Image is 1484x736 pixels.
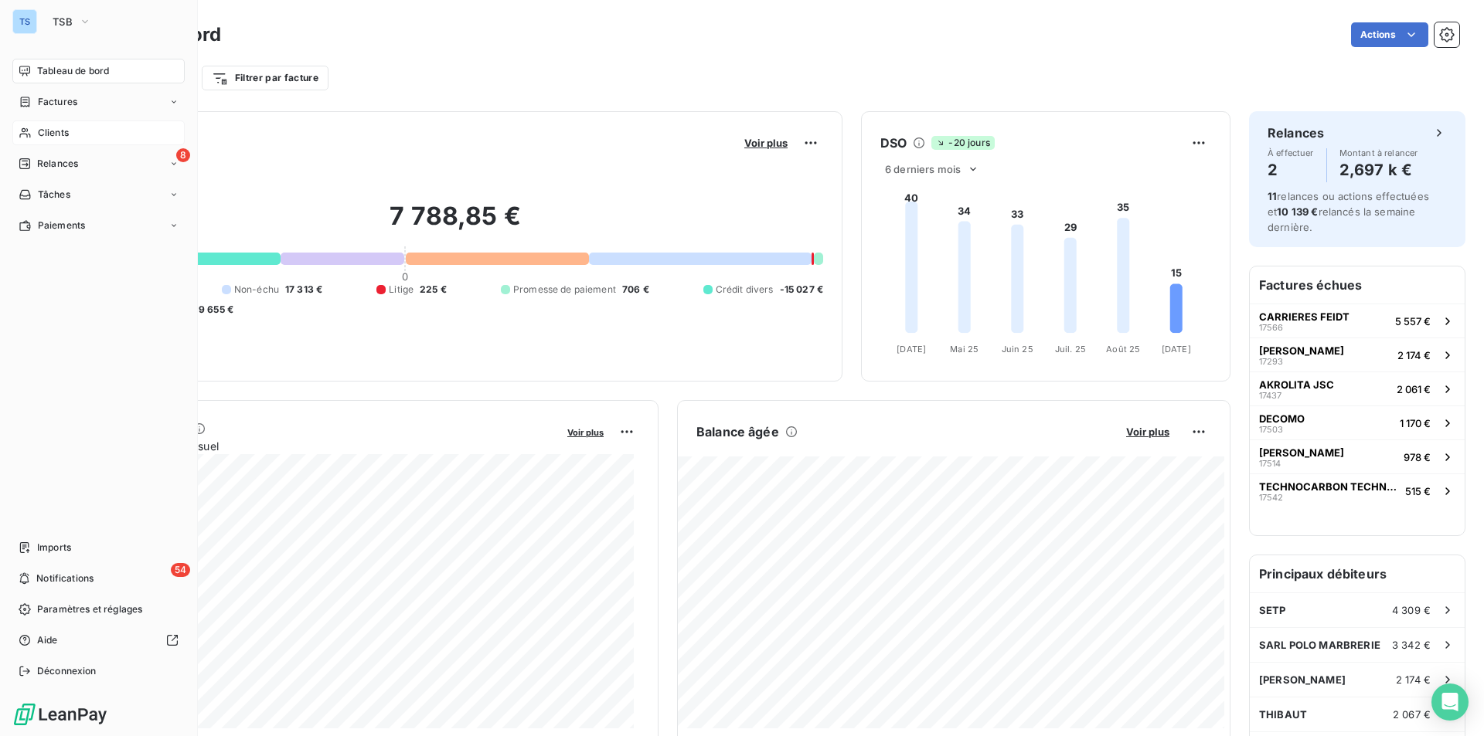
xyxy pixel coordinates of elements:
[1277,205,1318,218] span: 10 139 €
[1250,555,1465,592] h6: Principaux débiteurs
[1259,459,1281,468] span: 17514
[420,283,447,297] span: 225 €
[38,188,70,202] span: Tâches
[1259,639,1380,651] span: SARL POLO MARBRERIE
[1339,158,1418,182] h4: 2,697 k €
[1397,383,1431,395] span: 2 061 €
[1259,446,1344,459] span: [PERSON_NAME]
[1395,315,1431,327] span: 5 557 €
[1259,391,1281,400] span: 17437
[1250,266,1465,304] h6: Factures échues
[1055,344,1086,354] tspan: Juil. 25
[1259,344,1344,357] span: [PERSON_NAME]
[716,283,774,297] span: Crédit divers
[1002,344,1033,354] tspan: Juin 25
[12,9,37,34] div: TS
[37,664,97,678] span: Déconnexion
[1162,344,1191,354] tspan: [DATE]
[1126,426,1169,438] span: Voir plus
[1259,310,1350,323] span: CARRIERES FEIDT
[1259,378,1334,391] span: AKROLITA JSC
[194,303,233,317] span: -9 655 €
[1250,304,1465,337] button: CARRIERES FEIDT175665 557 €
[740,136,792,150] button: Voir plus
[622,283,649,297] span: 706 €
[1268,190,1429,233] span: relances ou actions effectuées et relancés la semaine dernière.
[1268,124,1324,142] h6: Relances
[1259,357,1283,366] span: 17293
[1259,323,1283,332] span: 17566
[1250,371,1465,405] button: AKROLITA JSC174372 061 €
[567,427,604,438] span: Voir plus
[38,219,85,232] span: Paiements
[202,66,328,90] button: Filtrer par facture
[513,283,616,297] span: Promesse de paiement
[12,702,108,727] img: Logo LeanPay
[885,163,961,175] span: 6 derniers mois
[285,283,322,297] span: 17 313 €
[744,137,788,149] span: Voir plus
[1396,673,1431,686] span: 2 174 €
[1106,344,1140,354] tspan: Août 25
[1392,604,1431,616] span: 4 309 €
[1259,708,1307,721] span: THIBAUT
[1397,349,1431,361] span: 2 174 €
[1259,425,1283,434] span: 17503
[1259,673,1346,686] span: [PERSON_NAME]
[1351,22,1428,47] button: Actions
[1339,148,1418,158] span: Montant à relancer
[87,201,823,247] h2: 7 788,85 €
[1268,148,1314,158] span: À effectuer
[1122,425,1174,439] button: Voir plus
[1259,480,1399,493] span: TECHNOCARBON TECHNOLOGIES FRANCE SAS
[1404,451,1431,463] span: 978 €
[37,64,109,78] span: Tableau de bord
[37,157,78,171] span: Relances
[37,633,58,647] span: Aide
[171,563,190,577] span: 54
[1400,417,1431,429] span: 1 170 €
[950,344,979,354] tspan: Mai 25
[38,126,69,140] span: Clients
[37,602,142,616] span: Paramètres et réglages
[36,572,94,585] span: Notifications
[234,283,279,297] span: Non-échu
[1259,604,1286,616] span: SETP
[1259,412,1305,425] span: DECOMO
[37,541,71,555] span: Imports
[12,628,185,653] a: Aide
[1268,158,1314,182] h4: 2
[1392,639,1431,651] span: 3 342 €
[880,134,907,152] h6: DSO
[1393,708,1431,721] span: 2 067 €
[87,438,556,454] span: Chiffre d'affaires mensuel
[563,425,608,439] button: Voir plus
[1250,405,1465,439] button: DECOMO175031 170 €
[1268,190,1277,202] span: 11
[1250,473,1465,507] button: TECHNOCARBON TECHNOLOGIES FRANCE SAS17542515 €
[931,136,994,150] span: -20 jours
[1250,337,1465,371] button: [PERSON_NAME]172932 174 €
[1405,485,1431,497] span: 515 €
[1431,683,1469,721] div: Open Intercom Messenger
[53,15,73,28] span: TSB
[402,270,408,283] span: 0
[1250,439,1465,473] button: [PERSON_NAME]17514978 €
[897,344,926,354] tspan: [DATE]
[696,422,779,441] h6: Balance âgée
[1259,493,1283,502] span: 17542
[780,283,823,297] span: -15 027 €
[389,283,414,297] span: Litige
[38,95,77,109] span: Factures
[176,148,190,162] span: 8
